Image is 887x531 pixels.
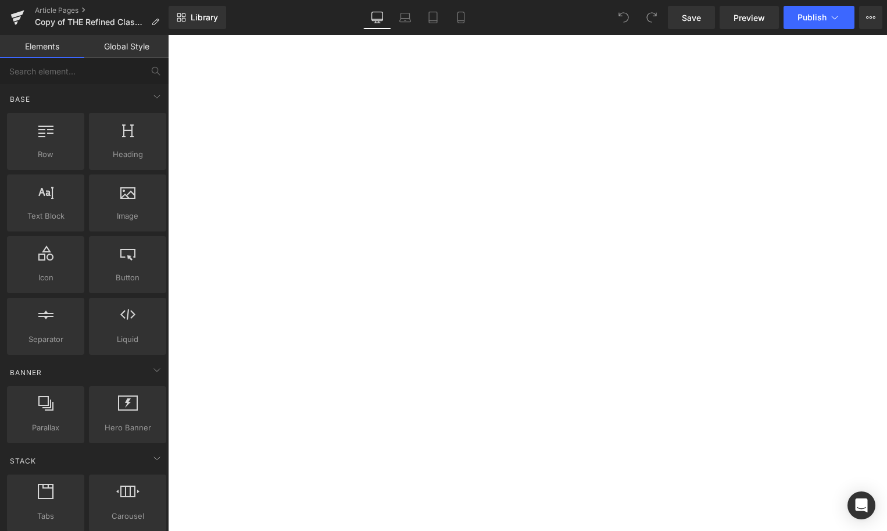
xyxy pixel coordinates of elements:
[734,12,765,24] span: Preview
[92,510,163,522] span: Carousel
[169,6,226,29] a: New Library
[363,6,391,29] a: Desktop
[191,12,218,23] span: Library
[35,17,146,27] span: Copy of THE Refined Classic Office ll
[847,491,875,519] div: Open Intercom Messenger
[35,6,169,15] a: Article Pages
[92,422,163,434] span: Hero Banner
[9,455,37,466] span: Stack
[10,422,81,434] span: Parallax
[10,148,81,161] span: Row
[391,6,419,29] a: Laptop
[84,35,169,58] a: Global Style
[92,210,163,222] span: Image
[9,367,43,378] span: Banner
[612,6,635,29] button: Undo
[10,272,81,284] span: Icon
[859,6,882,29] button: More
[797,13,827,22] span: Publish
[92,148,163,161] span: Heading
[92,272,163,284] span: Button
[92,333,163,345] span: Liquid
[10,210,81,222] span: Text Block
[419,6,447,29] a: Tablet
[9,94,31,105] span: Base
[10,333,81,345] span: Separator
[640,6,663,29] button: Redo
[10,510,81,522] span: Tabs
[784,6,854,29] button: Publish
[720,6,779,29] a: Preview
[682,12,701,24] span: Save
[447,6,475,29] a: Mobile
